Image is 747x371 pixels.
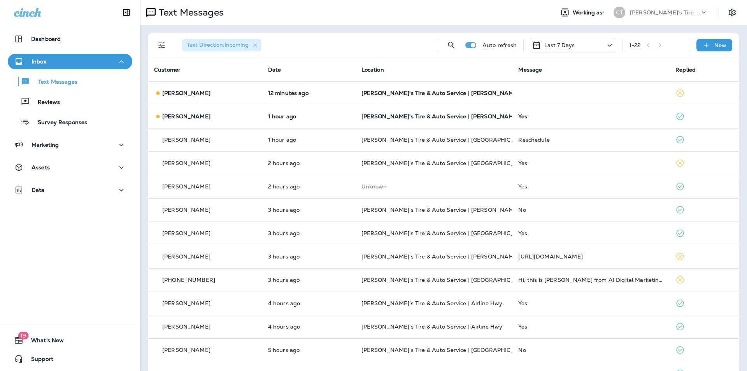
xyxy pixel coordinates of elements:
[629,42,641,48] div: 1 - 22
[162,160,210,166] p: [PERSON_NAME]
[361,183,506,190] p: This customer does not have a last location and the phone number they messaged is not assigned to...
[361,90,519,97] span: [PERSON_NAME]'s Tire & Auto Service | [PERSON_NAME]
[32,164,50,171] p: Assets
[162,90,210,96] p: [PERSON_NAME]
[23,337,64,346] span: What's New
[544,42,575,48] p: Last 7 Days
[518,347,663,353] div: No
[361,66,384,73] span: Location
[162,347,210,353] p: [PERSON_NAME]
[518,137,663,143] div: Reschedule
[268,113,349,120] p: Aug 26, 2025 02:48 PM
[23,356,53,365] span: Support
[30,79,77,86] p: Text Messages
[8,31,132,47] button: Dashboard
[614,7,625,18] div: CT
[268,66,281,73] span: Date
[361,323,503,330] span: [PERSON_NAME]’s Tire & Auto Service | Airline Hwy
[268,90,349,96] p: Aug 26, 2025 03:37 PM
[268,253,349,260] p: Aug 26, 2025 12:46 PM
[162,207,210,213] p: [PERSON_NAME]
[32,142,59,148] p: Marketing
[518,160,663,166] div: Yes
[714,42,726,48] p: New
[268,207,349,213] p: Aug 26, 2025 12:49 PM
[30,119,87,127] p: Survey Responses
[162,324,210,330] p: [PERSON_NAME]
[268,137,349,143] p: Aug 26, 2025 01:51 PM
[8,332,132,348] button: 19What's New
[361,230,532,237] span: [PERSON_NAME]'s Tire & Auto Service | [GEOGRAPHIC_DATA]
[518,253,663,260] div: https://youtube.com/shorts/z-BohcOOSrk?si=GPAKv7d-x5L_uv5E
[518,207,663,213] div: No
[162,253,210,260] p: [PERSON_NAME]
[187,41,249,48] span: Text Direction : Incoming
[268,300,349,306] p: Aug 26, 2025 11:14 AM
[8,182,132,198] button: Data
[8,114,132,130] button: Survey Responses
[31,36,61,42] p: Dashboard
[154,66,181,73] span: Customer
[32,58,46,65] p: Inbox
[518,324,663,330] div: Yes
[630,9,700,16] p: [PERSON_NAME]'s Tire & Auto
[361,253,519,260] span: [PERSON_NAME]'s Tire & Auto Service | [PERSON_NAME]
[518,183,663,190] div: Yes
[725,5,739,19] button: Settings
[268,324,349,330] p: Aug 26, 2025 11:07 AM
[154,37,170,53] button: Filters
[162,137,210,143] p: [PERSON_NAME]
[18,332,28,339] span: 19
[8,54,132,69] button: Inbox
[162,230,210,236] p: [PERSON_NAME]
[162,277,215,283] p: [PHONE_NUMBER]
[361,136,532,143] span: [PERSON_NAME]'s Tire & Auto Service | [GEOGRAPHIC_DATA]
[8,160,132,175] button: Assets
[518,113,663,120] div: Yes
[361,160,532,167] span: [PERSON_NAME]'s Tire & Auto Service | [GEOGRAPHIC_DATA]
[518,277,663,283] div: Hi, this is Marianne from AI Digital Marketing LLC. We help auto shops & dealerships get more lea...
[361,300,503,307] span: [PERSON_NAME]’s Tire & Auto Service | Airline Hwy
[361,276,580,283] span: [PERSON_NAME]'s Tire & Auto Service | [GEOGRAPHIC_DATA][PERSON_NAME]
[268,277,349,283] p: Aug 26, 2025 12:00 PM
[156,7,224,18] p: Text Messages
[32,187,45,193] p: Data
[361,206,580,213] span: [PERSON_NAME]'s Tire & Auto Service | [PERSON_NAME][GEOGRAPHIC_DATA]
[573,9,606,16] span: Working as:
[8,73,132,90] button: Text Messages
[268,347,349,353] p: Aug 26, 2025 10:19 AM
[162,113,210,120] p: [PERSON_NAME]
[482,42,517,48] p: Auto refresh
[361,346,532,353] span: [PERSON_NAME]'s Tire & Auto Service | [GEOGRAPHIC_DATA]
[30,99,60,106] p: Reviews
[518,66,542,73] span: Message
[518,300,663,306] div: Yes
[675,66,696,73] span: Replied
[182,39,261,51] div: Text Direction:Incoming
[268,230,349,236] p: Aug 26, 2025 12:46 PM
[8,93,132,110] button: Reviews
[116,5,137,20] button: Collapse Sidebar
[162,183,210,190] p: [PERSON_NAME]
[361,113,519,120] span: [PERSON_NAME]'s Tire & Auto Service | [PERSON_NAME]
[444,37,459,53] button: Search Messages
[268,183,349,190] p: Aug 26, 2025 01:24 PM
[8,351,132,367] button: Support
[162,300,210,306] p: [PERSON_NAME]
[518,230,663,236] div: Yes
[8,137,132,153] button: Marketing
[268,160,349,166] p: Aug 26, 2025 01:48 PM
